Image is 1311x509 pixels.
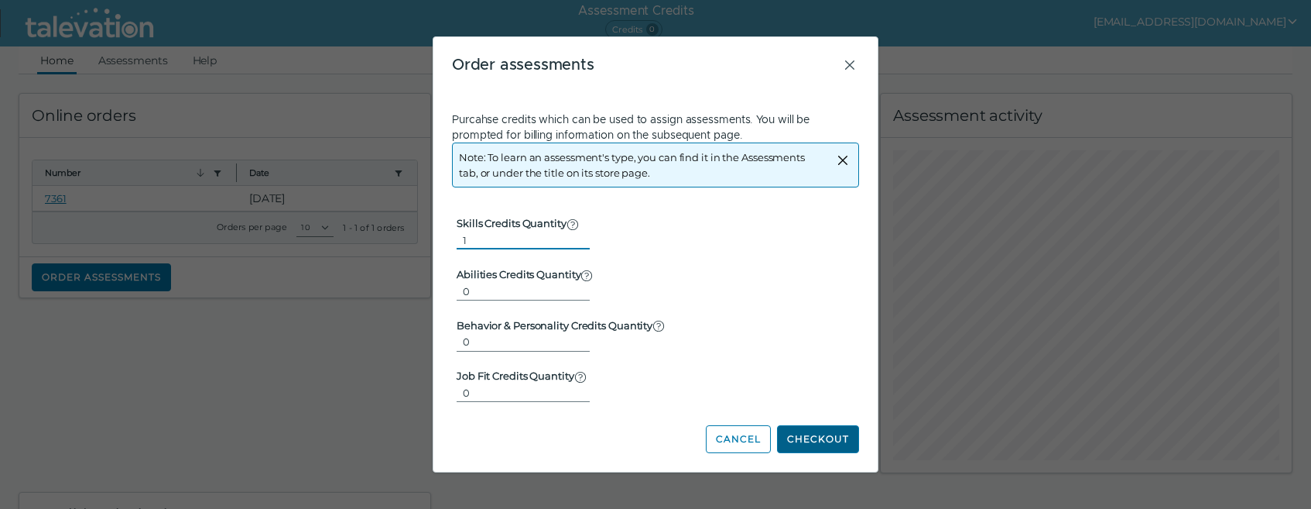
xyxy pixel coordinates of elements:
[452,56,840,74] h3: Order assessments
[706,425,771,453] button: Cancel
[457,217,579,231] label: Skills Credits Quantity
[833,150,852,168] button: Close alert
[459,143,824,187] div: Note: To learn an assessment's type, you can find it in the Assessments tab, or under the title o...
[457,268,593,282] label: Abilities Credits Quantity
[452,112,859,143] p: Purcahse credits which can be used to assign assessments. You will be prompted for billing inform...
[457,319,665,333] label: Behavior & Personality Credits Quantity
[840,56,859,74] button: Close
[457,370,587,383] label: Job Fit Credits Quantity
[777,425,859,453] button: Checkout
